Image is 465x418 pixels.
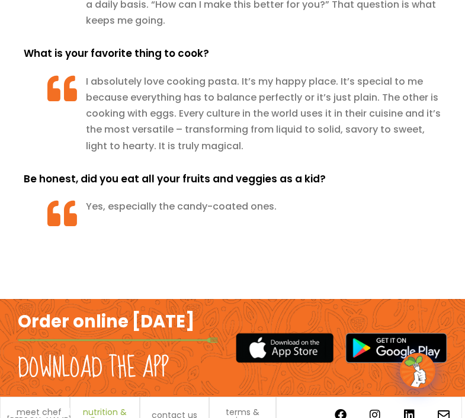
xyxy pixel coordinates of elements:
[401,354,434,387] img: wpChatIcon
[18,337,218,343] img: fork
[24,172,441,187] h3: Be honest, did you eat all your fruits and veggies as a kid?
[86,73,441,154] p: I absolutely love cooking pasta. It’s my happy place. It’s special to me because everything has t...
[24,46,441,62] h3: What is your favorite thing to cook?
[86,198,441,214] p: Yes, especially the candy-coated ones.
[236,332,334,364] img: appstore
[18,352,169,385] h2: Download the app
[345,333,447,362] img: google_play
[18,311,195,333] h2: Order online [DATE]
